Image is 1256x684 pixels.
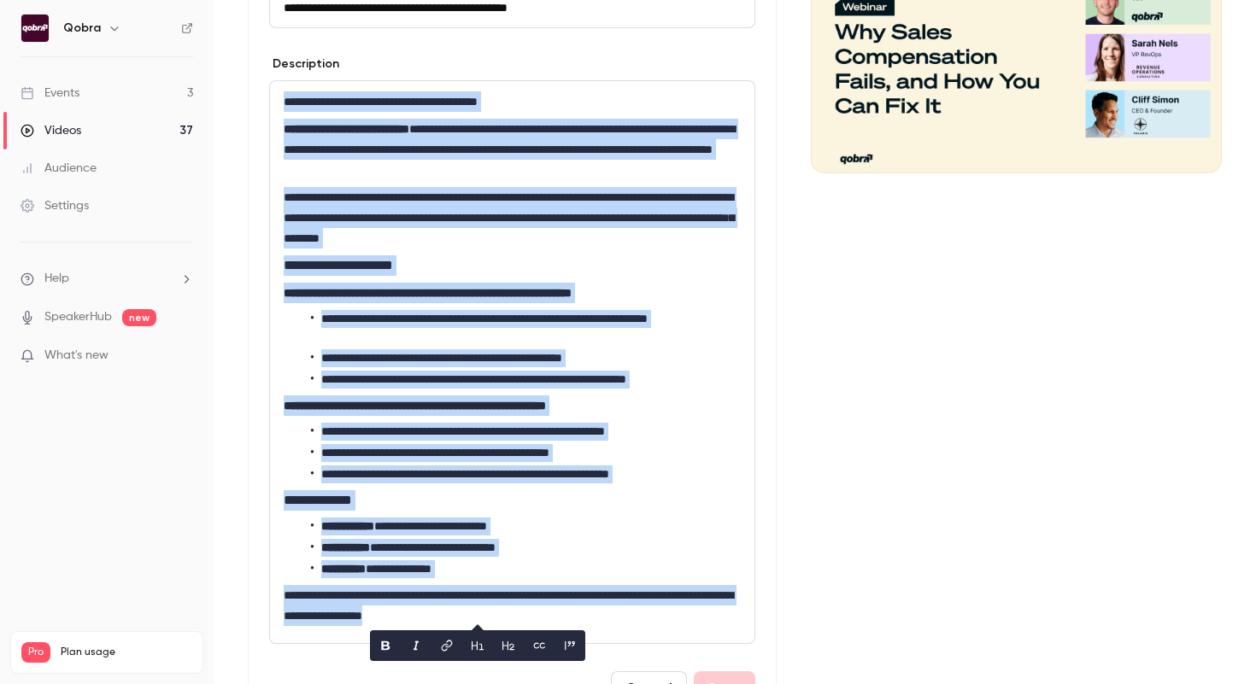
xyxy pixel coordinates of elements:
label: Description [269,56,339,73]
div: Videos [21,122,81,139]
iframe: Noticeable Trigger [173,348,193,364]
div: Events [21,85,79,102]
span: Help [44,270,69,288]
div: Settings [21,197,89,214]
button: blockquote [556,632,584,659]
div: editor [270,81,754,643]
button: italic [402,632,430,659]
button: link [433,632,461,659]
a: SpeakerHub [44,308,112,326]
span: new [122,309,156,326]
button: bold [372,632,399,659]
section: description [269,80,755,644]
img: Qobra [21,15,49,42]
h6: Qobra [63,20,101,37]
li: help-dropdown-opener [21,270,193,288]
span: Plan usage [61,646,192,659]
span: Pro [21,642,50,663]
span: What's new [44,347,109,365]
div: Audience [21,160,97,177]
